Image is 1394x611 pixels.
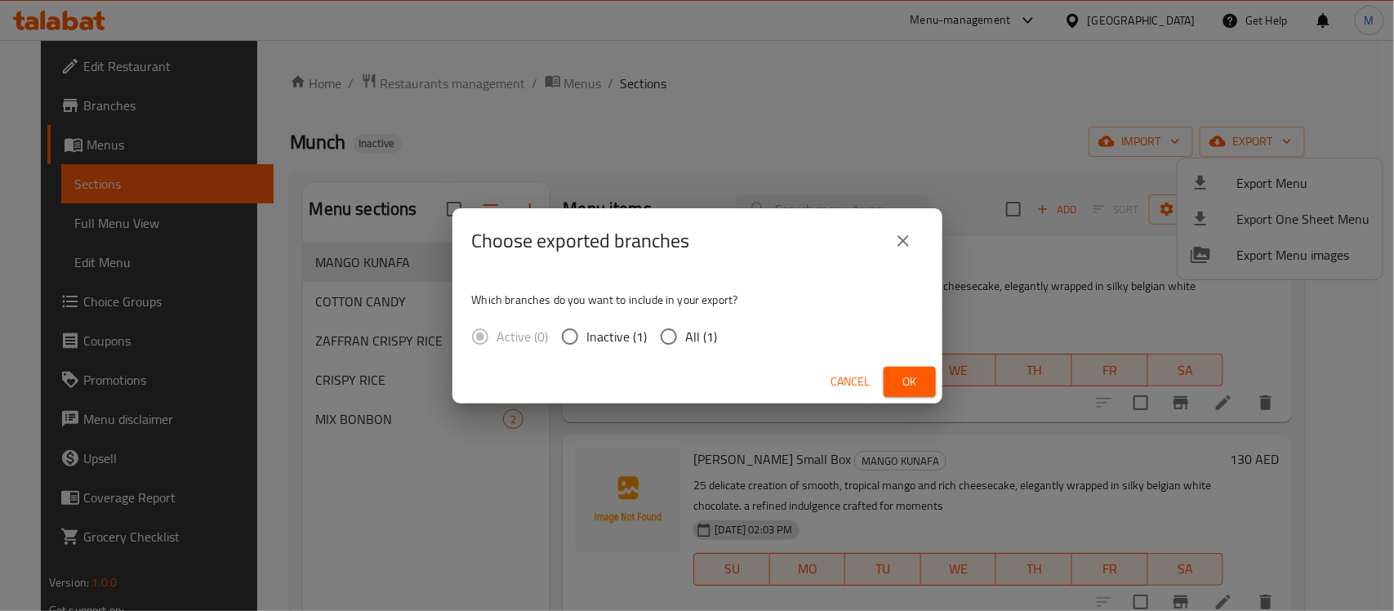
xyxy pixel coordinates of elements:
span: Active (0) [497,327,549,346]
h2: Choose exported branches [472,228,690,254]
button: close [884,221,923,261]
span: All (1) [686,327,718,346]
span: Cancel [831,372,871,392]
button: Ok [884,367,936,397]
p: Which branches do you want to include in your export? [472,292,923,308]
span: Ok [897,372,923,392]
button: Cancel [825,367,877,397]
span: Inactive (1) [587,327,648,346]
